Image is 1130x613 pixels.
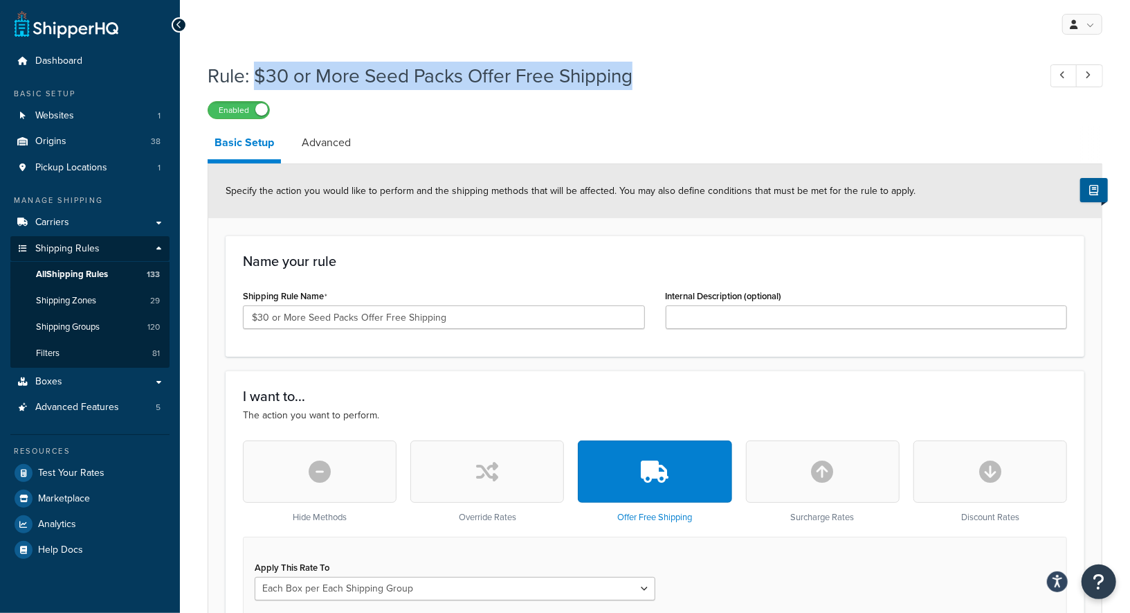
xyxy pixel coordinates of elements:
[410,441,564,523] div: Override Rates
[10,210,170,236] a: Carriers
[243,441,397,523] div: Hide Methods
[38,468,104,479] span: Test Your Rates
[10,369,170,395] a: Boxes
[38,493,90,505] span: Marketplace
[10,314,170,340] a: Shipping Groups120
[38,519,76,531] span: Analytics
[36,295,96,307] span: Shipping Zones
[10,395,170,420] li: Advanced Features
[150,295,160,307] span: 29
[243,291,327,302] label: Shipping Rule Name
[913,441,1067,523] div: Discount Rates
[35,217,69,229] span: Carriers
[10,155,170,181] a: Pickup Locations1
[10,236,170,368] li: Shipping Rules
[35,136,66,148] span: Origins
[10,512,170,537] a: Analytics
[156,402,161,414] span: 5
[226,184,915,198] span: Specify the action you would like to perform and the shipping methods that will be affected. You ...
[255,562,329,573] label: Apply This Rate To
[243,408,1067,423] p: The action you want to perform.
[1080,178,1108,202] button: Show Help Docs
[1076,64,1103,87] a: Next Record
[36,348,60,359] span: Filters
[746,441,900,523] div: Surcharge Rates
[243,254,1067,269] h3: Name your rule
[1050,64,1077,87] a: Previous Record
[10,236,170,262] a: Shipping Rules
[35,110,74,122] span: Websites
[243,389,1067,404] h3: I want to...
[152,348,160,359] span: 81
[10,395,170,420] a: Advanced Features5
[10,88,170,100] div: Basic Setup
[36,269,108,281] span: All Shipping Rules
[151,136,161,148] span: 38
[10,262,170,287] a: AllShipping Rules133
[208,102,269,118] label: Enabled
[10,103,170,129] li: Websites
[38,544,83,556] span: Help Docs
[10,129,170,154] li: Origins
[35,55,82,67] span: Dashboard
[10,48,170,74] a: Dashboard
[36,321,100,333] span: Shipping Groups
[10,445,170,457] div: Resources
[10,538,170,562] a: Help Docs
[35,243,100,255] span: Shipping Rules
[10,288,170,314] a: Shipping Zones29
[35,376,62,388] span: Boxes
[158,110,161,122] span: 1
[208,62,1025,89] h1: Rule: $30 or More Seed Packs Offer Free Shipping
[35,402,119,414] span: Advanced Features
[147,321,160,333] span: 120
[10,155,170,181] li: Pickup Locations
[578,441,731,523] div: Offer Free Shipping
[147,269,160,281] span: 133
[10,341,170,366] a: Filters81
[295,126,358,159] a: Advanced
[10,461,170,486] a: Test Your Rates
[10,288,170,314] li: Shipping Zones
[1082,565,1116,599] button: Open Resource Center
[35,162,107,174] span: Pickup Locations
[158,162,161,174] span: 1
[10,103,170,129] a: Websites1
[208,126,281,163] a: Basic Setup
[666,291,782,301] label: Internal Description (optional)
[10,129,170,154] a: Origins38
[10,195,170,206] div: Manage Shipping
[10,486,170,511] a: Marketplace
[10,314,170,340] li: Shipping Groups
[10,341,170,366] li: Filters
